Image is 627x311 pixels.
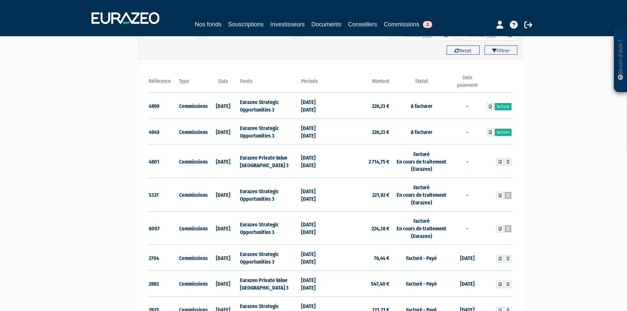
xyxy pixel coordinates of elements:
img: 1732889491-logotype_eurazeo_blanc_rvb.png [91,12,159,24]
td: Facturé En cours de traitement (Eurazeo) [391,178,452,212]
td: Commissions [177,271,208,297]
td: 4949 [147,119,178,145]
th: Montant [330,74,391,93]
td: 4801 [147,144,178,178]
td: Commissions [177,211,208,245]
td: 4899 [147,93,178,119]
td: A facturer [391,93,452,119]
a: Conseillers [348,20,377,29]
td: - [452,119,483,145]
td: 5327 [147,178,178,212]
button: Reset [447,45,480,55]
td: Commissions [177,119,208,145]
th: Période [300,74,330,93]
td: Eurazeo Strategic Opportunities 3 [238,119,299,145]
td: [DATE] [208,93,239,119]
a: Documents [311,20,341,29]
td: 224,38 € [330,211,391,245]
td: [DATE] [DATE] [300,245,330,271]
td: - [452,211,483,245]
td: - [452,178,483,212]
td: [DATE] [DATE] [300,178,330,212]
a: Facturer [495,103,511,110]
td: - [452,93,483,119]
td: Eurazeo Strategic Opportunities 3 [238,93,299,119]
button: Filtrer [484,45,517,55]
td: 226,23 € [330,93,391,119]
td: [DATE] [DATE] [300,271,330,297]
th: Statut [391,74,452,93]
a: Souscriptions [228,20,264,29]
td: Eurazeo Strategic Opportunities 3 [238,211,299,245]
td: [DATE] [208,271,239,297]
td: [DATE] [452,245,483,271]
td: Commissions [177,93,208,119]
td: - [452,144,483,178]
td: 76,44 € [330,245,391,271]
span: 2 [423,21,432,28]
td: [DATE] [208,144,239,178]
td: 6007 [147,211,178,245]
a: Nos fonds [195,20,222,29]
td: [DATE] [208,178,239,212]
td: Eurazeo Private Value [GEOGRAPHIC_DATA] 3 [238,271,299,297]
td: 2883 [147,271,178,297]
td: Commissions [177,144,208,178]
td: A facturer [391,119,452,145]
td: [DATE] [DATE] [300,119,330,145]
td: [DATE] [452,271,483,297]
td: [DATE] [DATE] [300,211,330,245]
p: Besoin d'aide ? [617,30,624,89]
td: Facturé - Payé [391,245,452,271]
td: Facturé En cours de traitement (Eurazeo) [391,211,452,245]
td: [DATE] [208,211,239,245]
td: Facturé - Payé [391,271,452,297]
td: 226,23 € [330,119,391,145]
th: Date paiement [452,74,483,93]
td: Commissions [177,178,208,212]
td: [DATE] [DATE] [300,93,330,119]
td: Eurazeo Strategic Opportunities 3 [238,178,299,212]
th: Référence [147,74,178,93]
a: Investisseurs [270,20,305,29]
a: Facturer [495,129,511,136]
td: Facturé En cours de traitement (Eurazeo) [391,144,452,178]
th: Date [208,74,239,93]
td: Commissions [177,245,208,271]
a: Commissions2 [384,20,432,30]
td: [DATE] [208,245,239,271]
td: Eurazeo Strategic Opportunities 3 [238,245,299,271]
th: Fonds [238,74,299,93]
td: 547,40 € [330,271,391,297]
td: Eurazeo Private Value [GEOGRAPHIC_DATA] 3 [238,144,299,178]
td: 221,92 € [330,178,391,212]
th: Type [177,74,208,93]
td: [DATE] [DATE] [300,144,330,178]
td: [DATE] [208,119,239,145]
td: 2 714,75 € [330,144,391,178]
td: 2704 [147,245,178,271]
